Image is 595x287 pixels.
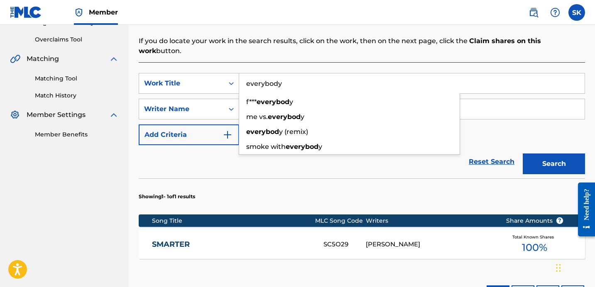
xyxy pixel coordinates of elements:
[522,240,547,255] span: 100 %
[523,153,585,174] button: Search
[512,234,557,240] span: Total Known Shares
[74,7,84,17] img: Top Rightsholder
[10,6,42,18] img: MLC Logo
[144,78,219,88] div: Work Title
[152,216,315,225] div: Song Title
[223,130,233,140] img: 9d2ae6d4665cec9f34b9.svg
[318,143,322,151] span: y
[568,4,585,21] div: User Menu
[246,128,279,136] strong: everybod
[289,98,293,106] span: y
[553,247,595,287] iframe: Chat Widget
[257,98,289,106] strong: everybod
[286,143,318,151] strong: everybod
[246,143,286,151] span: smoke with
[35,91,119,100] a: Match History
[89,7,118,17] span: Member
[246,113,268,121] span: me vs.
[109,54,119,64] img: expand
[109,110,119,120] img: expand
[323,240,366,249] div: SC5O29
[366,216,493,225] div: Writers
[525,4,542,21] a: Public Search
[315,216,366,225] div: MLC Song Code
[301,113,304,121] span: y
[550,7,560,17] img: help
[465,153,519,171] a: Reset Search
[366,240,493,249] div: [PERSON_NAME]
[27,110,86,120] span: Member Settings
[144,104,219,114] div: Writer Name
[10,54,20,64] img: Matching
[547,4,563,21] div: Help
[572,176,595,243] iframe: Resource Center
[35,74,119,83] a: Matching Tool
[139,36,585,56] p: If you do locate your work in the search results, click on the work, then on the next page, click...
[139,124,239,145] button: Add Criteria
[35,130,119,139] a: Member Benefits
[268,113,301,121] strong: everybod
[27,54,59,64] span: Matching
[35,35,119,44] a: Overclaims Tool
[506,216,563,225] span: Share Amounts
[152,240,312,249] a: SMARTER
[10,110,20,120] img: Member Settings
[556,217,563,224] span: ?
[529,7,539,17] img: search
[139,193,195,200] p: Showing 1 - 1 of 1 results
[139,73,585,178] form: Search Form
[556,255,561,280] div: Drag
[279,128,308,136] span: y (remix)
